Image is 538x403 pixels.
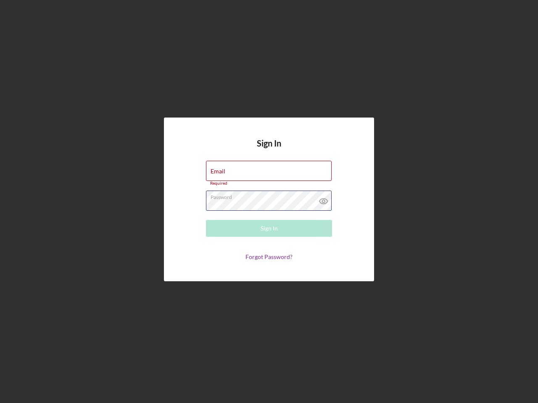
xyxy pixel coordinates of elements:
label: Email [211,168,225,175]
a: Forgot Password? [245,253,293,260]
h4: Sign In [257,139,281,161]
label: Password [211,191,332,200]
button: Sign In [206,220,332,237]
div: Sign In [261,220,278,237]
div: Required [206,181,332,186]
